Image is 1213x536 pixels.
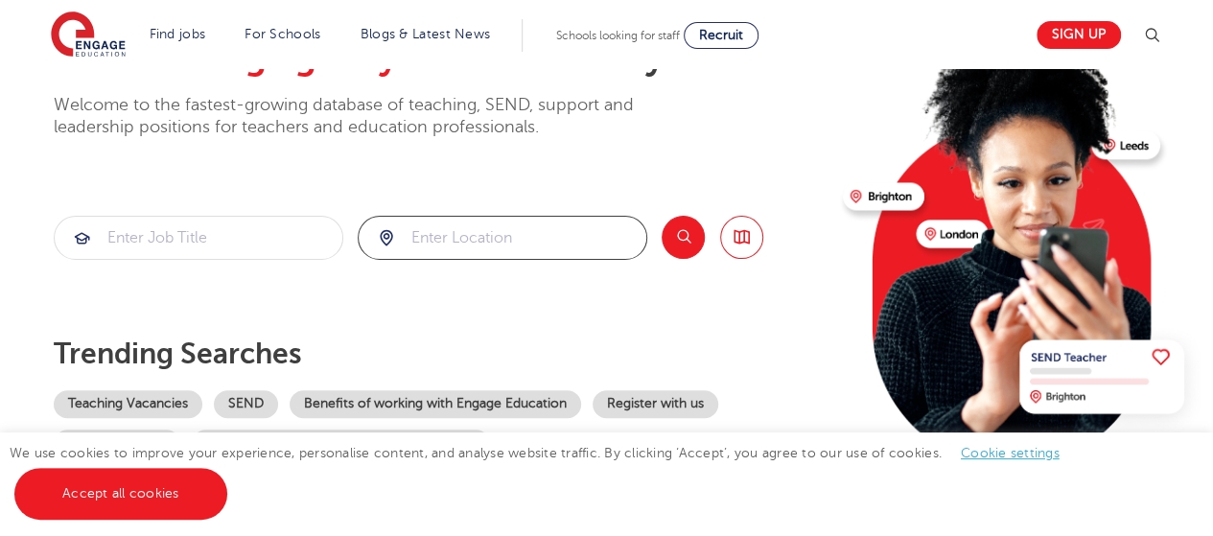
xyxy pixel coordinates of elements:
[10,446,1079,501] span: We use cookies to improve your experience, personalise content, and analyse website traffic. By c...
[359,217,646,259] input: Submit
[699,28,743,42] span: Recruit
[684,22,758,49] a: Recruit
[54,390,202,418] a: Teaching Vacancies
[961,446,1060,460] a: Cookie settings
[150,27,206,41] a: Find jobs
[54,216,343,260] div: Submit
[192,430,490,457] a: Our coverage across [GEOGRAPHIC_DATA]
[51,12,126,59] img: Engage Education
[245,27,320,41] a: For Schools
[593,390,718,418] a: Register with us
[55,217,342,259] input: Submit
[214,390,278,418] a: SEND
[361,27,491,41] a: Blogs & Latest News
[54,337,828,371] p: Trending searches
[14,468,227,520] a: Accept all cookies
[556,29,680,42] span: Schools looking for staff
[54,94,687,139] p: Welcome to the fastest-growing database of teaching, SEND, support and leadership positions for t...
[662,216,705,259] button: Search
[54,430,180,457] a: Become a tutor
[1037,21,1121,49] a: Sign up
[358,216,647,260] div: Submit
[290,390,581,418] a: Benefits of working with Engage Education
